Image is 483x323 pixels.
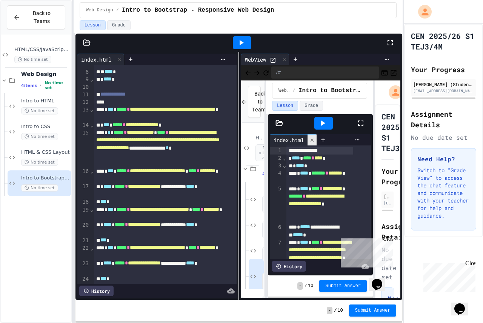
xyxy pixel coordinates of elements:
[21,184,58,192] span: No time set
[411,31,476,52] h1: CEN 2025/26 S1 TEJ3/4M
[78,199,126,212] button: Submit Answer
[14,56,51,63] span: No time set
[77,68,90,76] div: 8
[381,68,388,77] button: Console
[417,155,470,164] h3: Need Help?
[56,202,62,209] span: -
[451,293,475,315] iframe: chat widget
[97,155,152,187] iframe: chat widget
[390,68,397,77] button: Open in new tab
[41,82,45,88] span: Fold line
[140,165,152,201] div: No due date set
[90,283,94,289] span: Fold line
[21,159,58,166] span: No time set
[417,167,470,219] p: Switch to "Grade View" to access the chat feature and communicate with your teacher for help and ...
[349,304,397,317] button: Submit Answer
[90,107,94,113] span: Fold line
[420,260,475,292] iframe: chat widget
[413,81,474,88] div: [PERSON_NAME] (Student)
[21,133,58,140] span: No time set
[140,31,172,73] h1: CEN 2025/26 S1 TEJ3/4M
[77,99,90,106] div: 12
[128,188,152,210] iframe: chat widget
[77,275,90,283] div: 24
[86,7,113,13] span: Web Design
[241,80,400,298] iframe: Web Preview
[77,122,90,129] div: 14
[143,113,150,119] div: [PERSON_NAME] (Student)
[334,308,337,314] span: /
[143,120,150,125] div: [EMAIL_ADDRESS][DOMAIN_NAME]
[3,3,52,48] div: Chat with us now!Close
[77,198,90,206] div: 18
[411,64,476,75] h2: Your Progress
[77,76,90,83] div: 9
[271,66,379,79] div: /#
[140,3,163,20] div: My Account
[244,68,252,77] span: Back
[77,244,90,260] div: 22
[21,175,70,181] span: Intro to Bootstrap - Responsive Web Design
[241,54,289,65] div: WebView
[14,46,70,53] span: HTML/CSS/JavaScript Testing
[262,68,270,77] button: Refresh
[7,5,65,29] button: Back to Teams
[116,7,119,13] span: /
[77,106,90,122] div: 13
[411,133,476,142] div: No due date set
[77,260,90,275] div: 23
[84,202,120,209] span: Submit Answer
[21,107,58,114] span: No time set
[107,20,131,30] button: Grade
[77,129,90,168] div: 15
[21,83,37,88] span: 4 items
[90,122,94,128] span: Fold line
[77,237,90,244] div: 21
[140,85,152,107] h2: Your Progress
[355,308,391,314] span: Submit Answer
[79,286,114,296] div: History
[90,245,94,251] span: Fold line
[337,308,343,314] span: 10
[413,88,474,94] div: [EMAIL_ADDRESS][DOMAIN_NAME]
[77,54,125,65] div: index.html
[31,181,65,191] div: History
[21,149,70,156] span: HTML & CSS Layout
[140,141,152,162] h2: Assignment Details
[253,68,261,77] span: Forward
[90,168,94,174] span: Fold line
[77,206,90,222] div: 19
[327,307,332,314] span: -
[90,207,94,213] span: Fold line
[21,71,70,77] span: Web Design
[21,124,70,130] span: Intro to CSS
[80,20,106,30] button: Lesson
[241,56,270,63] div: WebView
[21,98,70,104] span: Intro to HTML
[41,74,45,80] span: Fold line
[25,9,59,25] span: Back to Teams
[77,91,90,99] div: 11
[63,202,66,209] span: /
[77,168,90,183] div: 16
[410,3,434,20] div: My Account
[29,159,41,251] div: 7
[77,183,90,198] div: 17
